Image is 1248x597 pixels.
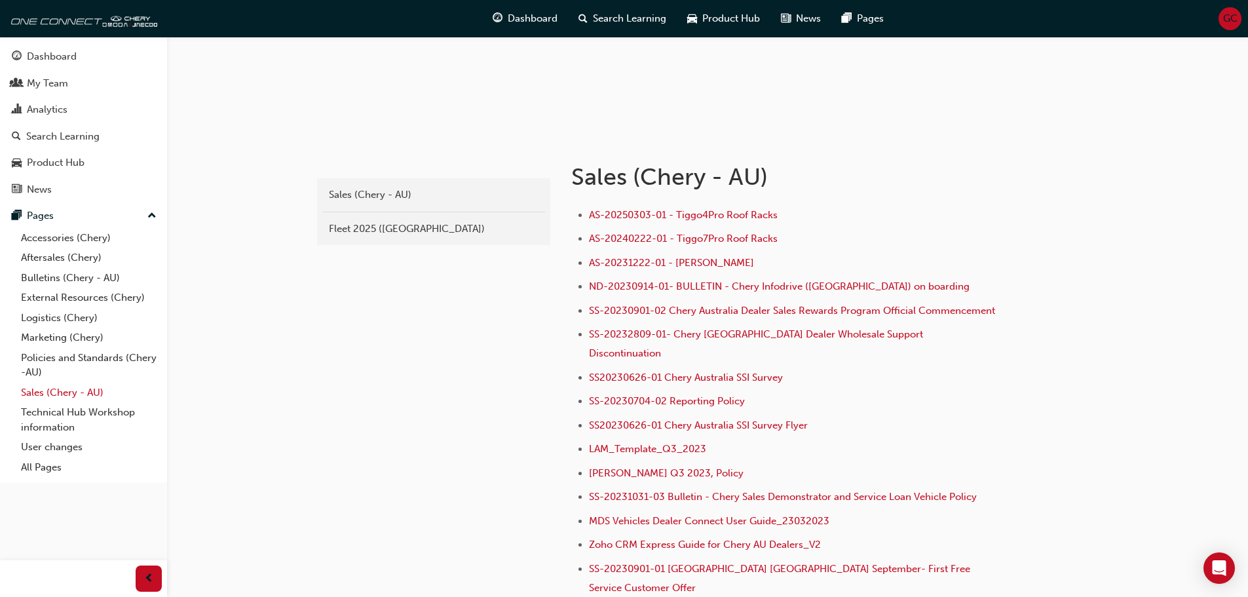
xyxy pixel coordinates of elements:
a: Accessories (Chery) [16,228,162,248]
a: Product Hub [5,151,162,175]
span: news-icon [781,10,791,27]
span: pages-icon [842,10,852,27]
a: Analytics [5,98,162,122]
a: SS-20230704-02 Reporting Policy [589,395,745,407]
span: car-icon [687,10,697,27]
a: News [5,178,162,202]
a: Aftersales (Chery) [16,248,162,268]
a: AS-20250303-01 - Tiggo4Pro Roof Racks [589,209,778,221]
span: search-icon [12,131,21,143]
a: All Pages [16,457,162,478]
a: External Resources (Chery) [16,288,162,308]
span: car-icon [12,157,22,169]
button: GC [1219,7,1241,30]
a: ND-20230914-01- BULLETIN - Chery Infodrive ([GEOGRAPHIC_DATA]) on boarding [589,280,970,292]
span: pages-icon [12,210,22,222]
div: Fleet 2025 ([GEOGRAPHIC_DATA]) [329,221,539,237]
div: Dashboard [27,49,77,64]
a: Technical Hub Workshop information [16,402,162,437]
span: search-icon [578,10,588,27]
div: Product Hub [27,155,85,170]
span: guage-icon [493,10,502,27]
a: SS-20231031-03 Bulletin - Chery Sales Demonstrator and Service Loan Vehicle Policy [589,491,977,503]
div: News [27,182,52,197]
a: Policies and Standards (Chery -AU) [16,348,162,383]
a: SS-20230901-02 Chery Australia Dealer Sales Rewards Program Official Commencement [589,305,995,317]
button: Pages [5,204,162,228]
div: Open Intercom Messenger [1203,552,1235,584]
a: search-iconSearch Learning [568,5,677,32]
span: guage-icon [12,51,22,63]
a: Bulletins (Chery - AU) [16,268,162,288]
a: SS-20232809-01- Chery [GEOGRAPHIC_DATA] Dealer Wholesale Support Discontinuation [589,328,926,359]
a: Sales (Chery - AU) [16,383,162,403]
div: My Team [27,76,68,91]
span: Search Learning [593,11,666,26]
a: Fleet 2025 ([GEOGRAPHIC_DATA]) [322,218,545,241]
span: Pages [857,11,884,26]
span: Dashboard [508,11,558,26]
a: LAM_Template_Q3_2023 [589,443,706,455]
h1: Sales (Chery - AU) [571,163,1001,191]
span: Product Hub [702,11,760,26]
a: Sales (Chery - AU) [322,183,545,206]
div: Analytics [27,102,67,117]
span: News [796,11,821,26]
div: Search Learning [26,129,100,144]
span: prev-icon [144,571,154,587]
span: GC [1223,11,1238,26]
a: SS-20230901-01 [GEOGRAPHIC_DATA] [GEOGRAPHIC_DATA] September- First Free Service Customer Offer [589,563,973,594]
a: Zoho CRM Express Guide for Chery AU Dealers_V2 [589,539,821,550]
a: [PERSON_NAME] Q3 2023, Policy [589,467,744,479]
div: Pages [27,208,54,223]
button: DashboardMy TeamAnalyticsSearch LearningProduct HubNews [5,42,162,204]
a: car-iconProduct Hub [677,5,770,32]
a: guage-iconDashboard [482,5,568,32]
a: SS20230626-01 Chery Australia SSI Survey Flyer [589,419,808,431]
a: news-iconNews [770,5,831,32]
a: User changes [16,437,162,457]
span: news-icon [12,184,22,196]
a: Dashboard [5,45,162,69]
a: Logistics (Chery) [16,308,162,328]
span: people-icon [12,78,22,90]
a: Search Learning [5,125,162,149]
a: My Team [5,71,162,96]
a: AS-20231222-01 - [PERSON_NAME] [589,257,754,269]
a: Marketing (Chery) [16,328,162,348]
span: chart-icon [12,104,22,116]
a: MDS Vehicles Dealer Connect User Guide_23032023 [589,515,829,527]
img: oneconnect [7,5,157,31]
div: Sales (Chery - AU) [329,187,539,202]
a: SS20230626-01 Chery Australia SSI Survey [589,372,783,383]
a: pages-iconPages [831,5,894,32]
a: AS-20240222-01 - Tiggo7Pro Roof Racks [589,233,778,244]
span: up-icon [147,208,157,225]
